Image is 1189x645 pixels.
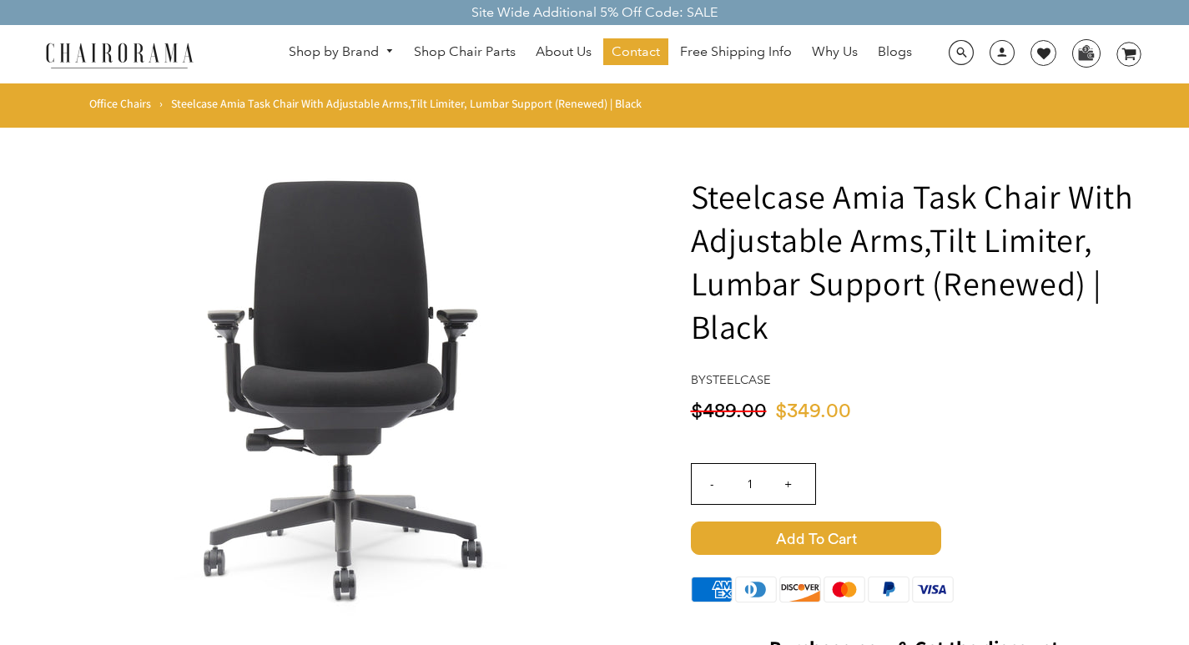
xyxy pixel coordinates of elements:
a: Office Chairs [89,96,151,111]
a: Why Us [804,38,866,65]
input: + [768,464,809,504]
span: Steelcase Amia Task Chair With Adjustable Arms,Tilt Limiter, Lumbar Support (Renewed) | Black [171,96,642,111]
nav: breadcrumbs [89,96,647,119]
nav: DesktopNavigation [274,38,928,69]
a: Free Shipping Info [672,38,800,65]
a: Steelcase [706,372,771,387]
span: $349.00 [775,401,851,421]
button: Add to Cart [691,522,1137,555]
span: Shop Chair Parts [414,43,516,61]
a: Shop Chair Parts [406,38,524,65]
a: About Us [527,38,600,65]
span: $489.00 [691,401,767,421]
img: chairorama [36,40,203,69]
h1: Steelcase Amia Task Chair With Adjustable Arms,Tilt Limiter, Lumbar Support (Renewed) | Black [691,174,1137,348]
span: Add to Cart [691,522,941,555]
a: Blogs [869,38,920,65]
span: Free Shipping Info [680,43,792,61]
span: Blogs [878,43,912,61]
h4: by [691,373,1137,387]
span: About Us [536,43,592,61]
span: › [159,96,163,111]
img: Amia Chair by chairorama.com [100,133,601,633]
a: Contact [603,38,668,65]
span: Contact [612,43,660,61]
img: WhatsApp_Image_2024-07-12_at_16.23.01.webp [1073,40,1099,65]
a: Shop by Brand [280,39,402,65]
span: Why Us [812,43,858,61]
input: - [692,464,732,504]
